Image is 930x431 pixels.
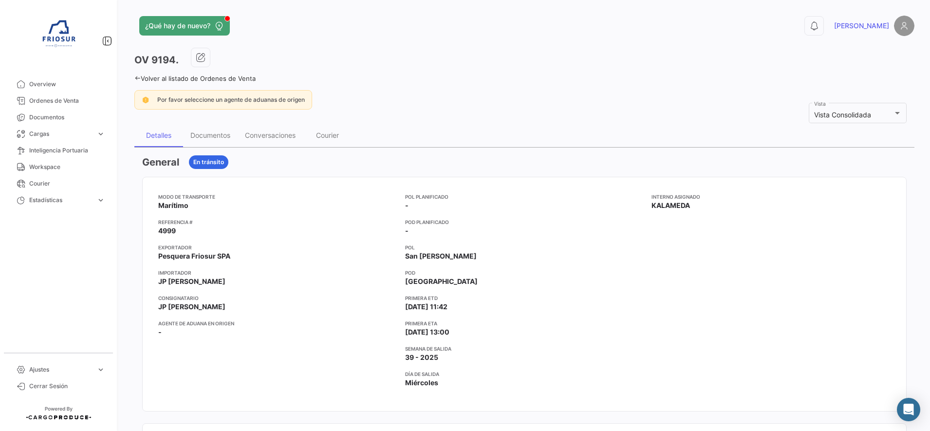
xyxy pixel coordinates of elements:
[405,218,644,226] app-card-info-title: POD Planificado
[29,365,93,374] span: Ajustes
[158,244,397,251] app-card-info-title: Exportador
[29,80,105,89] span: Overview
[158,319,397,327] app-card-info-title: Agente de Aduana en Origen
[158,302,225,312] span: JP [PERSON_NAME]
[139,16,230,36] button: ¿Qué hay de nuevo?
[96,365,105,374] span: expand_more
[190,131,230,139] div: Documentos
[96,130,105,138] span: expand_more
[134,75,256,82] a: Volver al listado de Ordenes de Venta
[405,294,644,302] app-card-info-title: Primera ETD
[96,196,105,205] span: expand_more
[405,201,409,210] span: -
[158,251,230,261] span: Pesquera Friosur SPA
[158,218,397,226] app-card-info-title: Referencia #
[316,131,339,139] div: Courier
[8,159,109,175] a: Workspace
[158,269,397,277] app-card-info-title: Importador
[405,193,644,201] app-card-info-title: POL Planificado
[405,370,644,378] app-card-info-title: Día de Salida
[245,131,296,139] div: Conversaciones
[651,193,891,201] app-card-info-title: Interno Asignado
[158,226,176,236] span: 4999
[405,345,644,353] app-card-info-title: Semana de Salida
[405,378,438,388] span: Miércoles
[29,382,105,391] span: Cerrar Sesión
[405,302,447,312] span: [DATE] 11:42
[405,353,438,362] span: 39 - 2025
[8,76,109,93] a: Overview
[158,277,225,286] span: JP [PERSON_NAME]
[894,16,914,36] img: placeholder-user.png
[134,53,179,67] h3: OV 9194.
[29,146,105,155] span: Inteligencia Portuaria
[405,319,644,327] app-card-info-title: Primera ETA
[157,96,305,103] span: Por favor seleccione un agente de aduanas de origen
[897,398,920,421] div: Abrir Intercom Messenger
[405,226,409,236] span: -
[29,179,105,188] span: Courier
[145,21,210,31] span: ¿Qué hay de nuevo?
[158,201,188,210] span: Marítimo
[405,251,477,261] span: San [PERSON_NAME]
[405,269,644,277] app-card-info-title: POD
[405,327,449,337] span: [DATE] 13:00
[142,155,179,169] h3: General
[651,201,690,210] span: KALAMEDA
[8,93,109,109] a: Ordenes de Venta
[158,193,397,201] app-card-info-title: Modo de Transporte
[34,12,83,60] img: 6ea6c92c-e42a-4aa8-800a-31a9cab4b7b0.jpg
[405,277,478,286] span: [GEOGRAPHIC_DATA]
[814,111,871,119] span: Vista Consolidada
[8,142,109,159] a: Inteligencia Portuaria
[158,327,162,337] span: -
[29,196,93,205] span: Estadísticas
[29,130,93,138] span: Cargas
[405,244,644,251] app-card-info-title: POL
[834,21,889,31] span: [PERSON_NAME]
[29,96,105,105] span: Ordenes de Venta
[158,294,397,302] app-card-info-title: Consignatario
[193,158,224,167] span: En tránsito
[146,131,171,139] div: Detalles
[29,163,105,171] span: Workspace
[8,175,109,192] a: Courier
[29,113,105,122] span: Documentos
[8,109,109,126] a: Documentos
